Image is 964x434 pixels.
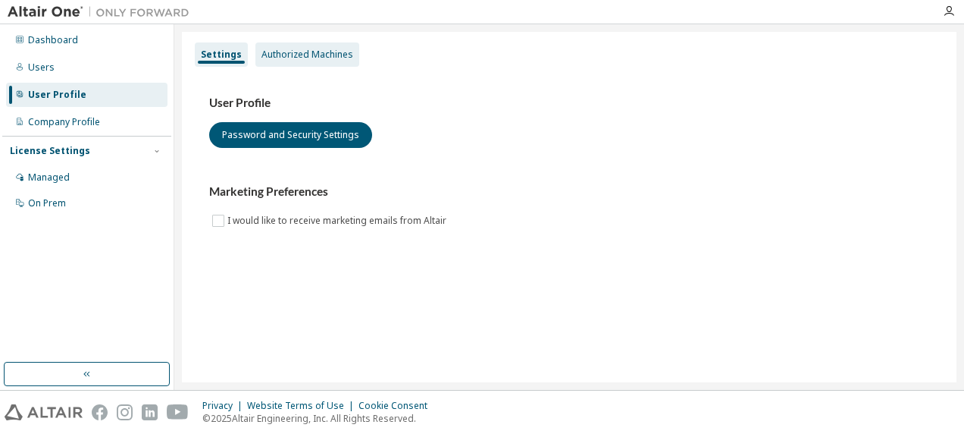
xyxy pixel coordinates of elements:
[209,96,929,111] h3: User Profile
[202,412,437,425] p: © 2025 Altair Engineering, Inc. All Rights Reserved.
[28,61,55,74] div: Users
[167,404,189,420] img: youtube.svg
[209,122,372,148] button: Password and Security Settings
[358,400,437,412] div: Cookie Consent
[28,34,78,46] div: Dashboard
[92,404,108,420] img: facebook.svg
[201,49,242,61] div: Settings
[8,5,197,20] img: Altair One
[10,145,90,157] div: License Settings
[5,404,83,420] img: altair_logo.svg
[28,197,66,209] div: On Prem
[261,49,353,61] div: Authorized Machines
[28,116,100,128] div: Company Profile
[202,400,247,412] div: Privacy
[247,400,358,412] div: Website Terms of Use
[209,184,929,200] h3: Marketing Preferences
[117,404,133,420] img: instagram.svg
[227,212,449,230] label: I would like to receive marketing emails from Altair
[28,89,86,101] div: User Profile
[142,404,158,420] img: linkedin.svg
[28,171,70,184] div: Managed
